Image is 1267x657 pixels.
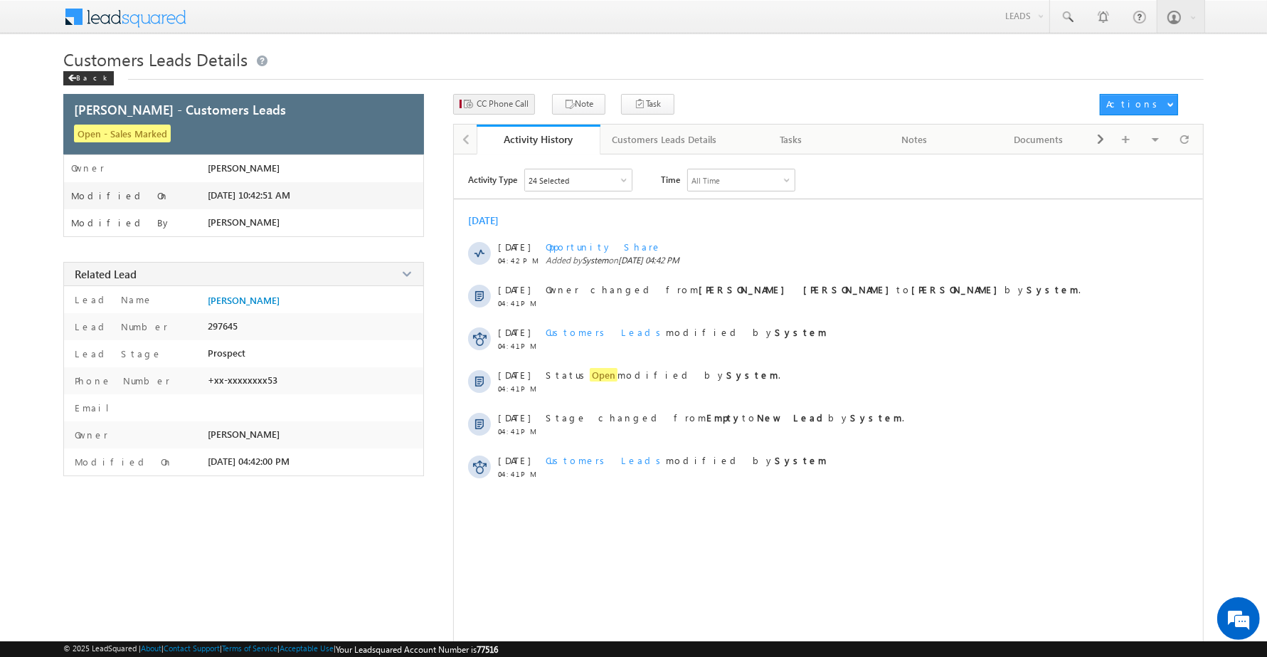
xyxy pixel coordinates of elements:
a: Documents [977,125,1101,154]
span: 04:42 PM [498,256,541,265]
a: [PERSON_NAME] [208,295,280,306]
strong: System [850,411,902,424]
span: [DATE] [498,411,530,424]
span: [DATE] [498,283,530,295]
span: Open - Sales Marked [74,125,171,142]
button: Note [552,94,605,115]
span: Added by on [546,255,1133,266]
strong: [PERSON_NAME] [PERSON_NAME] [699,283,896,295]
label: Modified On [71,190,169,201]
span: Stage changed from to by . [546,411,904,424]
strong: System [726,369,778,381]
label: Email [71,401,120,414]
span: 04:41 PM [498,470,541,478]
strong: Empty [706,411,742,424]
div: Tasks [741,131,840,148]
button: Actions [1100,94,1178,115]
span: [DATE] [498,454,530,466]
span: [DATE] 04:42:00 PM [208,456,290,467]
span: Customers Leads Details [63,48,248,70]
span: 04:41 PM [498,384,541,393]
span: 04:41 PM [498,299,541,308]
span: [DATE] [498,369,530,381]
button: CC Phone Call [453,94,535,115]
span: CC Phone Call [477,98,529,110]
label: Owner [71,429,108,441]
div: All Time [691,176,720,185]
div: Actions [1106,98,1162,110]
label: Modified By [71,217,171,228]
span: modified by [546,326,827,338]
span: Opportunity Share [546,241,662,253]
label: Lead Stage [71,347,162,359]
a: About [141,643,161,653]
div: Activity History [487,132,590,146]
strong: System [775,454,827,466]
a: Acceptable Use [280,643,334,653]
label: Owner [71,162,105,174]
span: [DATE] 10:42:51 AM [208,189,290,201]
span: [DATE] [498,326,530,338]
div: [DATE] [468,214,514,227]
a: Customers Leads Details [600,125,729,154]
button: Task [621,94,674,115]
span: Owner changed from to by . [546,283,1081,295]
strong: [PERSON_NAME] [911,283,1004,295]
span: Prospect [208,347,245,359]
span: Time [661,169,680,190]
a: Notes [853,125,977,154]
span: [PERSON_NAME] [208,216,280,228]
span: 04:41 PM [498,427,541,436]
label: Phone Number [71,374,170,387]
span: +xx-xxxxxxxx53 [208,374,277,386]
span: System [582,255,608,266]
span: Open [590,368,617,382]
a: Contact Support [164,643,220,653]
span: modified by [546,454,827,466]
span: [DATE] [498,241,530,253]
div: Notes [864,131,964,148]
span: [PERSON_NAME] - Customers Leads [74,100,286,118]
a: Activity History [477,125,600,154]
span: Activity Type [468,169,517,190]
div: Documents [989,131,1088,148]
span: [PERSON_NAME] [208,162,280,174]
span: Customers Leads [546,326,666,338]
span: © 2025 LeadSquared | | | | | [63,643,498,655]
span: [PERSON_NAME] [208,429,280,440]
span: Status modified by . [546,368,780,382]
label: Lead Name [71,293,153,305]
span: [DATE] 04:42 PM [618,255,679,266]
span: Your Leadsquared Account Number is [336,644,498,655]
a: Terms of Service [222,643,277,653]
div: 24 Selected [529,176,569,185]
span: 04:41 PM [498,342,541,350]
label: Modified On [71,456,173,468]
span: 77516 [477,644,498,655]
div: Customers Leads Details [612,131,716,148]
label: Lead Number [71,320,168,332]
strong: System [1027,283,1078,295]
span: Related Lead [75,267,137,281]
span: Customers Leads [546,454,666,466]
a: Tasks [729,125,853,154]
div: Back [63,71,114,85]
strong: New Lead [757,411,828,424]
div: Owner Changed,Status Changed,Stage Changed,Source Changed,Notes & 19 more.. [525,169,632,191]
span: 297645 [208,320,238,332]
strong: System [775,326,827,338]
